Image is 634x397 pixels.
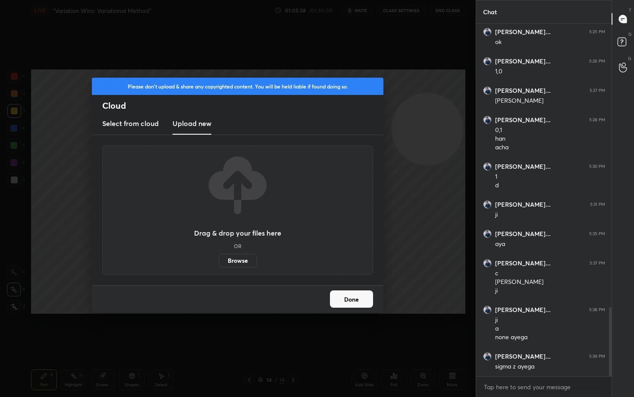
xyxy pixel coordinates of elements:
div: 5:38 PM [589,307,605,312]
img: a200fcb8e4b8429081d4a3a55f975463.jpg [483,200,492,209]
img: a200fcb8e4b8429081d4a3a55f975463.jpg [483,230,492,238]
p: G [628,55,631,62]
div: 5:35 PM [589,231,605,236]
img: a200fcb8e4b8429081d4a3a55f975463.jpg [483,306,492,314]
h6: [PERSON_NAME]... [495,306,551,314]
h6: [PERSON_NAME]... [495,87,551,95]
div: none ayega [495,333,605,342]
div: 5:31 PM [590,202,605,207]
div: 5:30 PM [589,164,605,169]
div: acha [495,143,605,152]
div: 1,0 [495,67,605,76]
h6: [PERSON_NAME]... [495,353,551,360]
h6: [PERSON_NAME]... [495,57,551,65]
div: ji [495,287,605,295]
div: 5:28 PM [589,117,605,123]
h6: [PERSON_NAME]... [495,163,551,170]
div: [PERSON_NAME] [495,97,605,105]
h6: [PERSON_NAME]... [495,116,551,124]
div: 5:26 PM [589,59,605,64]
div: a [495,325,605,333]
h5: OR [234,243,242,249]
h6: [PERSON_NAME]... [495,28,551,36]
div: ok [495,38,605,47]
img: a200fcb8e4b8429081d4a3a55f975463.jpg [483,86,492,95]
p: Chat [476,0,504,23]
h6: [PERSON_NAME]... [495,201,551,208]
img: a200fcb8e4b8429081d4a3a55f975463.jpg [483,116,492,124]
div: 5:37 PM [590,261,605,266]
img: a200fcb8e4b8429081d4a3a55f975463.jpg [483,28,492,36]
div: grid [476,24,612,376]
h2: Cloud [102,100,383,111]
h3: Upload new [173,118,211,129]
h6: [PERSON_NAME]... [495,259,551,267]
div: aya [495,240,605,249]
img: a200fcb8e4b8429081d4a3a55f975463.jpg [483,352,492,361]
div: 5:39 PM [589,354,605,359]
div: 0,1 [495,126,605,135]
img: a200fcb8e4b8429081d4a3a55f975463.jpg [483,57,492,66]
p: D [628,31,631,38]
h6: [PERSON_NAME]... [495,230,551,238]
div: 1 [495,173,605,181]
p: T [629,7,631,13]
div: ji [495,211,605,219]
img: a200fcb8e4b8429081d4a3a55f975463.jpg [483,162,492,171]
div: [PERSON_NAME] [495,278,605,287]
div: 5:25 PM [589,29,605,35]
h3: Select from cloud [102,118,159,129]
div: Please don't upload & share any copyrighted content. You will be held liable if found doing so. [92,78,383,95]
img: a200fcb8e4b8429081d4a3a55f975463.jpg [483,259,492,268]
div: ji [495,316,605,325]
button: Done [330,290,373,308]
div: c [495,269,605,278]
h3: Drag & drop your files here [194,230,281,236]
div: sigma z ayega [495,362,605,371]
div: d [495,181,605,190]
div: han [495,135,605,143]
div: 5:27 PM [590,88,605,93]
